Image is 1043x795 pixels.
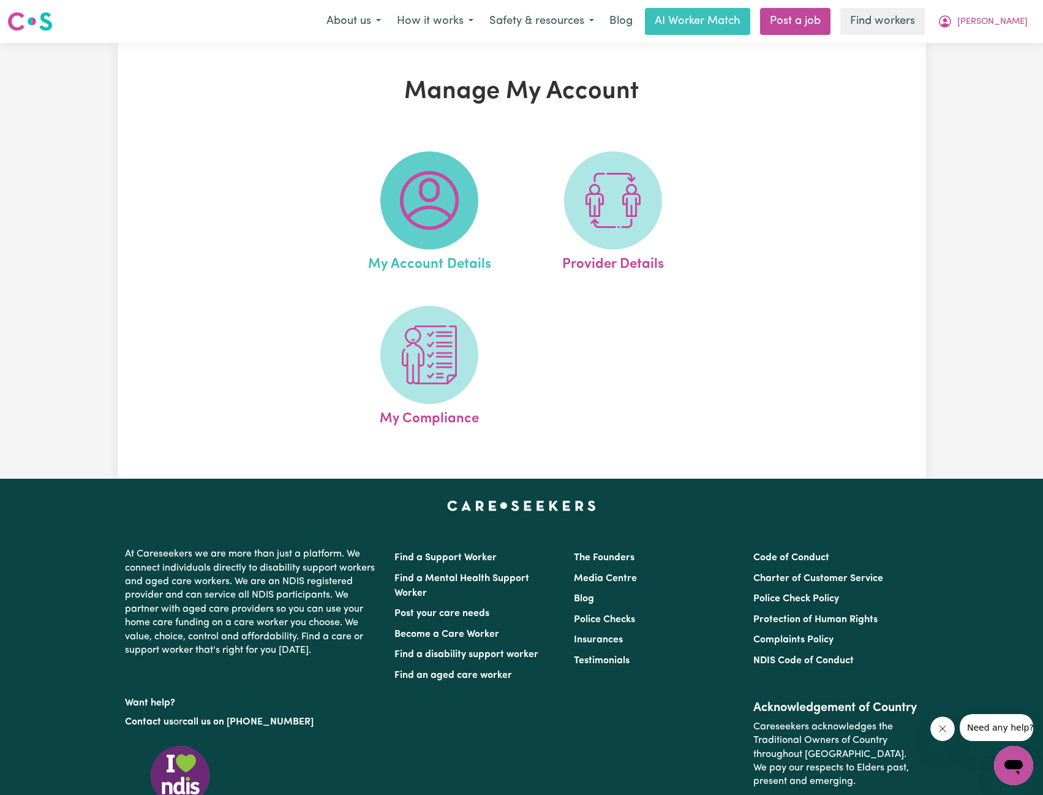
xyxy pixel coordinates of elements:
[7,9,74,18] span: Need any help?
[394,553,497,563] a: Find a Support Worker
[260,77,784,107] h1: Manage My Account
[7,7,53,36] a: Careseekers logo
[753,715,918,794] p: Careseekers acknowledges the Traditional Owners of Country throughout [GEOGRAPHIC_DATA]. We pay o...
[753,574,883,584] a: Charter of Customer Service
[394,574,529,598] a: Find a Mental Health Support Worker
[753,656,854,666] a: NDIS Code of Conduct
[994,746,1033,785] iframe: Button to launch messaging window
[394,650,538,660] a: Find a disability support worker
[574,615,635,625] a: Police Checks
[645,8,750,35] a: AI Worker Match
[574,656,630,666] a: Testimonials
[318,9,389,34] button: About us
[562,249,664,275] span: Provider Details
[125,691,380,710] p: Want help?
[574,635,623,645] a: Insurances
[602,8,640,35] a: Blog
[125,710,380,734] p: or
[930,9,1036,34] button: My Account
[753,635,834,645] a: Complaints Policy
[368,249,491,275] span: My Account Details
[574,594,594,604] a: Blog
[753,701,918,715] h2: Acknowledgement of Country
[389,9,481,34] button: How it works
[753,615,878,625] a: Protection of Human Rights
[574,574,637,584] a: Media Centre
[574,553,634,563] a: The Founders
[525,151,701,275] a: Provider Details
[760,8,830,35] a: Post a job
[394,671,512,680] a: Find an aged care worker
[753,553,829,563] a: Code of Conduct
[125,717,173,727] a: Contact us
[840,8,925,35] a: Find workers
[447,501,596,511] a: Careseekers home page
[394,630,499,639] a: Become a Care Worker
[380,404,479,430] span: My Compliance
[183,717,314,727] a: call us on [PHONE_NUMBER]
[341,306,518,430] a: My Compliance
[394,609,489,618] a: Post your care needs
[930,717,955,741] iframe: Close message
[957,15,1028,29] span: [PERSON_NAME]
[753,594,839,604] a: Police Check Policy
[341,151,518,275] a: My Account Details
[125,542,380,662] p: At Careseekers we are more than just a platform. We connect individuals directly to disability su...
[481,9,602,34] button: Safety & resources
[7,10,53,32] img: Careseekers logo
[960,714,1033,741] iframe: Message from company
